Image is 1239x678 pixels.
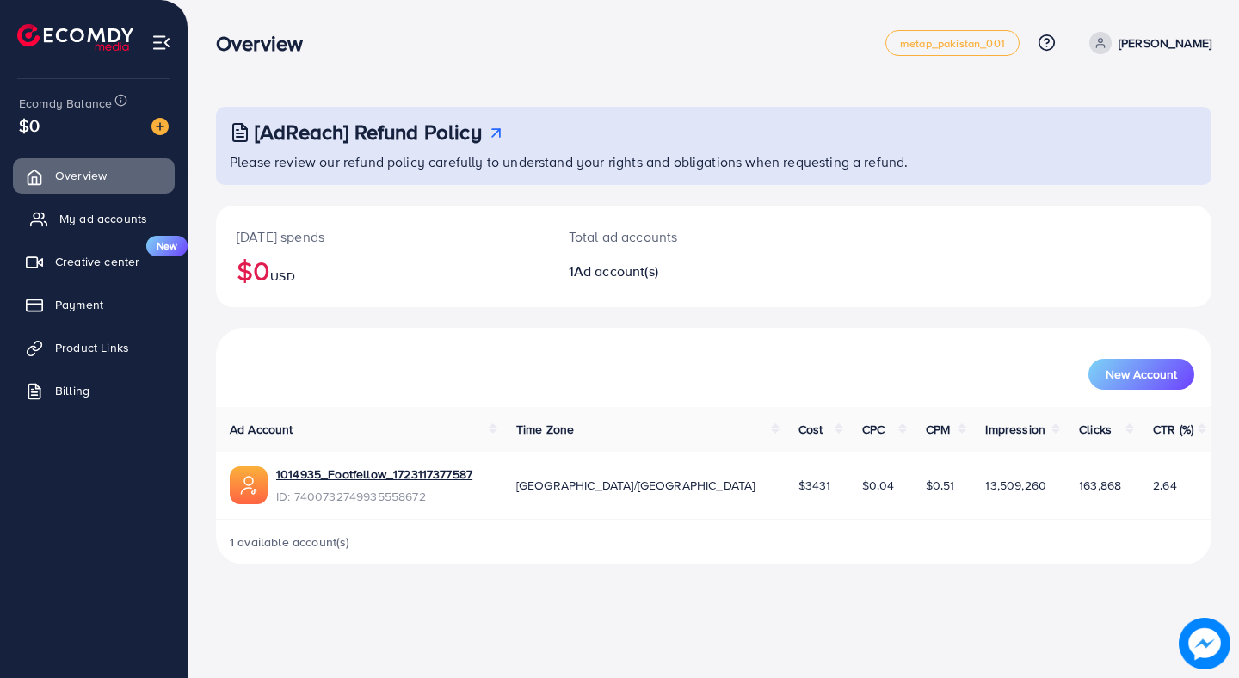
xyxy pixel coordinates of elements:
p: Total ad accounts [569,226,776,247]
span: $3431 [798,477,831,494]
a: [PERSON_NAME] [1082,32,1211,54]
a: metap_pakistan_001 [885,30,1020,56]
p: [PERSON_NAME] [1119,33,1211,53]
img: menu [151,33,171,52]
span: metap_pakistan_001 [900,38,1005,49]
span: USD [270,268,294,285]
span: Cost [798,421,823,438]
span: CTR (%) [1153,421,1193,438]
a: Product Links [13,330,175,365]
h3: [AdReach] Refund Policy [255,120,482,145]
p: [DATE] spends [237,226,527,247]
span: $0 [19,113,40,138]
span: Product Links [55,339,129,356]
a: Creative centerNew [13,244,175,279]
span: 1 available account(s) [230,533,350,551]
span: $0.51 [926,477,955,494]
img: ic-ads-acc.e4c84228.svg [230,466,268,504]
a: Overview [13,158,175,193]
span: Billing [55,382,89,399]
span: Ad Account [230,421,293,438]
span: 163,868 [1079,477,1121,494]
p: Please review our refund policy carefully to understand your rights and obligations when requesti... [230,151,1201,172]
img: logo [17,24,133,51]
span: Ecomdy Balance [19,95,112,112]
span: Overview [55,167,107,184]
img: image [151,118,169,135]
span: New [146,236,188,256]
span: Ad account(s) [574,262,658,280]
span: [GEOGRAPHIC_DATA]/[GEOGRAPHIC_DATA] [516,477,755,494]
span: CPC [862,421,885,438]
a: My ad accounts [13,201,175,236]
span: 2.64 [1153,477,1177,494]
span: Payment [55,296,103,313]
span: $0.04 [862,477,895,494]
span: Impression [985,421,1045,438]
a: Billing [13,373,175,408]
h2: $0 [237,254,527,287]
span: 13,509,260 [985,477,1046,494]
span: Time Zone [516,421,574,438]
span: ID: 7400732749935558672 [276,488,472,505]
span: Creative center [55,253,139,270]
a: Payment [13,287,175,322]
h2: 1 [569,263,776,280]
span: CPM [926,421,950,438]
button: New Account [1088,359,1194,390]
span: Clicks [1079,421,1112,438]
span: My ad accounts [59,210,147,227]
span: New Account [1106,368,1177,380]
a: 1014935_Footfellow_1723117377587 [276,465,472,483]
h3: Overview [216,31,317,56]
img: image [1179,618,1230,669]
